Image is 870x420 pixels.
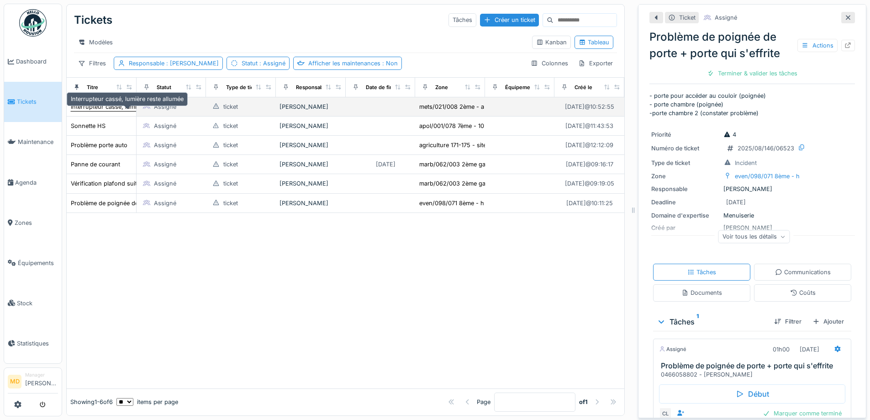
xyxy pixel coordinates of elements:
[25,372,58,378] div: Manager
[380,60,398,67] span: : Non
[651,159,720,167] div: Type de ticket
[651,185,720,193] div: Responsable
[223,102,238,111] div: ticket
[4,202,62,243] a: Zones
[770,315,805,328] div: Filtrer
[505,84,535,91] div: Équipement
[71,160,120,169] div: Panne de courant
[4,162,62,202] a: Agenda
[681,288,722,297] div: Documents
[657,316,767,327] div: Tâches
[74,8,112,32] div: Tickets
[18,138,58,146] span: Maintenance
[71,141,127,149] div: Problème porte auto
[164,60,219,67] span: : [PERSON_NAME]
[738,144,794,153] div: 2025/08/146/06523
[223,160,238,169] div: ticket
[15,178,58,187] span: Agenda
[566,160,613,169] div: [DATE] @ 09:16:17
[659,407,672,420] div: CL
[759,407,845,420] div: Marquer comme terminé
[661,362,847,370] h3: Problème de poignée de porte + porte qui s'effrite
[154,179,176,188] div: Assigné
[809,315,848,328] div: Ajouter
[71,199,211,207] div: Problème de poignée de porte + porte qui s'effrite
[419,102,484,111] div: mets/021/008 2ème - a
[154,102,176,111] div: Assigné
[71,122,105,130] div: Sonnette HS
[723,130,736,139] div: 4
[242,59,285,68] div: Statut
[4,243,62,283] a: Équipements
[566,199,613,207] div: [DATE] @ 10:11:25
[579,398,588,406] strong: of 1
[154,160,176,169] div: Assigné
[116,398,178,406] div: items per page
[565,179,614,188] div: [DATE] @ 09:19:05
[366,84,412,91] div: Date de fin prévue
[223,199,238,207] div: ticket
[649,29,855,62] div: Problème de poignée de porte + porte qui s'effrite
[4,82,62,122] a: Tickets
[419,141,486,149] div: agriculture 171-175 - site
[296,84,328,91] div: Responsable
[279,179,342,188] div: [PERSON_NAME]
[4,323,62,363] a: Statistiques
[4,283,62,323] a: Stock
[70,398,113,406] div: Showing 1 - 6 of 6
[71,179,172,188] div: Vérification plafond suite à une fuite
[575,84,592,91] div: Créé le
[87,84,98,91] div: Titre
[800,345,819,354] div: [DATE]
[258,60,285,67] span: : Assigné
[651,172,720,181] div: Zone
[308,59,398,68] div: Afficher les maintenances
[579,38,609,47] div: Tableau
[726,198,746,207] div: [DATE]
[74,36,117,49] div: Modèles
[4,42,62,82] a: Dashboard
[17,299,58,308] span: Stock
[679,13,696,22] div: Ticket
[797,39,838,52] div: Actions
[718,230,790,243] div: Voir tous les détails
[226,84,262,91] div: Type de ticket
[773,345,790,354] div: 01h00
[574,57,617,70] div: Exporter
[735,172,800,181] div: even/098/071 8ème - h
[419,199,484,207] div: even/098/071 8ème - h
[74,57,110,70] div: Filtres
[480,14,539,26] div: Créer un ticket
[157,84,171,91] div: Statut
[536,38,567,47] div: Kanban
[154,141,176,149] div: Assigné
[659,384,845,404] div: Début
[419,179,499,188] div: marb/062/003 2ème gauche
[687,268,716,276] div: Tâches
[651,211,853,220] div: Menuiserie
[651,185,853,193] div: [PERSON_NAME]
[651,211,720,220] div: Domaine d'expertise
[651,130,720,139] div: Priorité
[8,372,58,393] a: MD Manager[PERSON_NAME]
[17,339,58,348] span: Statistiques
[67,92,188,106] div: Interrupteur cassé, lumière reste allumée
[16,57,58,66] span: Dashboard
[435,84,448,91] div: Zone
[223,179,238,188] div: ticket
[419,122,484,130] div: apol/001/078 7ème - 10
[651,144,720,153] div: Numéro de ticket
[419,160,499,169] div: marb/062/003 2ème gauche
[735,159,757,167] div: Incident
[651,198,720,207] div: Deadline
[154,199,176,207] div: Assigné
[4,122,62,162] a: Maintenance
[448,13,476,27] div: Tâches
[279,141,342,149] div: [PERSON_NAME]
[8,375,21,388] li: MD
[279,122,342,130] div: [PERSON_NAME]
[565,141,613,149] div: [DATE] @ 12:12:09
[696,316,699,327] sup: 1
[649,91,855,118] p: - porte pour accéder au couloir (poignée) - porte chambre (poignée) -porte chambre 2 (constater p...
[775,268,831,276] div: Communications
